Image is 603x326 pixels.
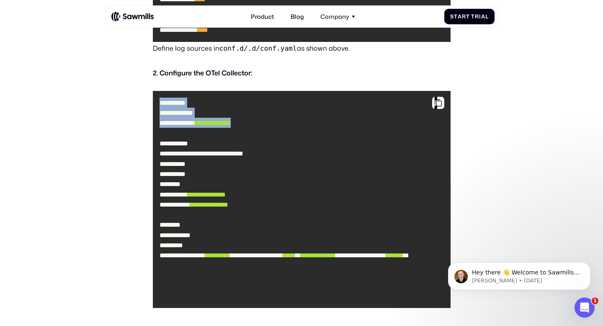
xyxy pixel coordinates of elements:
span: t [454,13,458,20]
span: i [479,13,481,20]
span: l [485,13,489,20]
a: StartTrial [444,9,495,24]
app: .d/conf.yaml [248,44,297,52]
span: 1 [592,298,598,304]
iframe: Intercom live chat [575,298,595,318]
span: r [475,13,479,20]
span: a [458,13,462,20]
div: Company [316,8,360,25]
strong: 2. Configure the OTel Collector: [153,68,252,78]
p: Define log sources in as shown above. [153,42,451,54]
span: t [466,13,470,20]
span: a [481,13,485,20]
code: conf.d/ [219,44,297,52]
span: S [450,13,454,20]
iframe: Intercom notifications message [435,245,603,303]
div: Company [320,13,349,20]
span: r [462,13,466,20]
a: Product [246,8,278,25]
a: Blog [286,8,309,25]
span: T [471,13,475,20]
